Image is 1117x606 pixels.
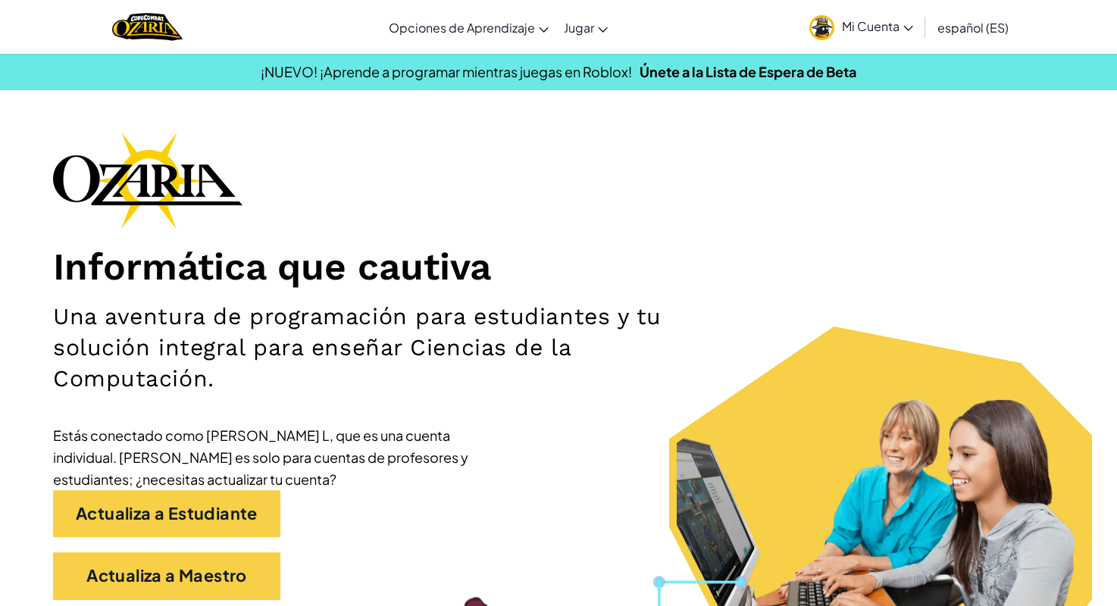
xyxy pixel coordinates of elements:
a: Únete a la Lista de Espera de Beta [640,63,856,80]
img: Ozaria branding logo [53,132,242,229]
a: Mi Cuenta [802,3,921,51]
div: Estás conectado como [PERSON_NAME] L, que es una cuenta individual. [PERSON_NAME] es solo para cu... [53,424,508,490]
a: Ozaria by CodeCombat logo [112,11,183,42]
a: Jugar [556,7,615,48]
span: Mi Cuenta [842,18,913,34]
h2: Una aventura de programación para estudiantes y tu solución integral para enseñar Ciencias de la ... [53,301,731,394]
a: Actualiza a Estudiante [53,490,280,537]
span: ¡NUEVO! ¡Aprende a programar mientras juegas en Roblox! [261,63,632,80]
span: Opciones de Aprendizaje [389,20,535,36]
span: Jugar [564,20,594,36]
a: Actualiza a Maestro [53,552,280,599]
span: español (ES) [937,20,1009,36]
h1: Informática que cautiva [53,244,1064,289]
img: Home [112,11,183,42]
a: español (ES) [930,7,1016,48]
img: avatar [809,15,834,40]
a: Opciones de Aprendizaje [381,7,556,48]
